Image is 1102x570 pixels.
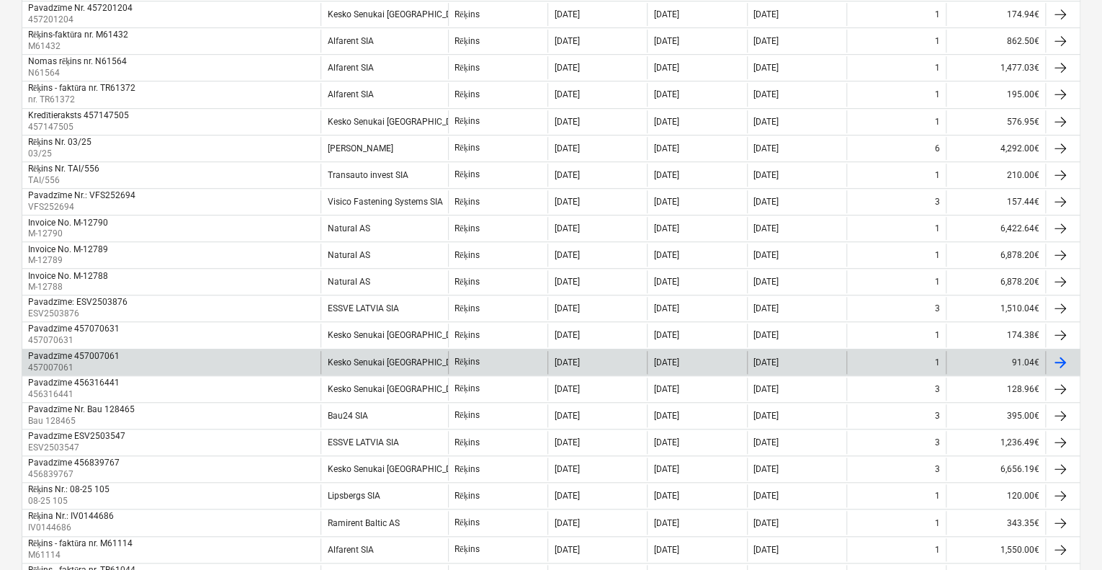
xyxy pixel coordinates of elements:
div: 3 [935,411,940,421]
div: Rēķins Nr.: 08-25 105 [28,484,109,495]
div: [DATE] [554,411,579,421]
div: Invoice No. M-12788 [28,271,108,281]
p: N61564 [28,67,130,79]
p: TAI/556 [28,174,102,187]
div: [DATE] [753,545,779,555]
div: 1 [935,89,940,99]
div: [DATE] [653,545,678,555]
div: Kesko Senukai [GEOGRAPHIC_DATA] AS [327,330,482,340]
div: [DATE] [653,9,678,19]
div: 3 [935,464,940,474]
p: ESV2503876 [28,308,130,320]
div: [DATE] [753,411,779,421]
div: 1 [935,117,940,127]
p: 457147505 [28,121,132,133]
div: Rēķins [454,9,479,20]
div: Kesko Senukai [GEOGRAPHIC_DATA] AS [327,117,482,127]
div: [DATE] [653,117,678,127]
div: Nomas rēķins nr. N61564 [28,56,127,67]
div: [DATE] [554,197,579,207]
div: Pavadzīme Nr. 457201204 [28,3,133,14]
div: 1 [935,63,940,73]
p: M-12789 [28,254,111,267]
div: Pavadzīme 456316441 [28,378,120,388]
div: Rēķins [454,143,479,153]
div: Rēķins Nr. 03/25 [28,137,91,148]
div: [DATE] [653,330,678,340]
div: [DATE] [653,223,678,233]
div: [DATE] [554,330,579,340]
div: 1 [935,170,940,180]
div: Alfarent SIA [327,545,373,555]
div: [DATE] [554,9,579,19]
p: 457201204 [28,14,135,26]
div: [DATE] [753,384,779,394]
div: [DATE] [753,250,779,260]
div: [DATE] [753,437,779,447]
div: Alfarent SIA [327,36,373,46]
div: [DATE] [653,63,678,73]
div: Natural AS [327,250,369,260]
p: Bau 128465 [28,415,138,427]
div: ESSVE LATVIA SIA [327,437,398,447]
div: [DATE] [753,117,779,127]
div: [DATE] [753,36,779,46]
div: [DATE] [554,170,579,180]
div: [DATE] [554,384,579,394]
p: 456316441 [28,388,122,401]
div: 1 [935,250,940,260]
div: Kesko Senukai [GEOGRAPHIC_DATA] AS [327,384,482,394]
div: [DATE] [653,384,678,394]
div: Kesko Senukai [GEOGRAPHIC_DATA] AS [327,357,482,368]
div: Pavadzīme 457070631 [28,324,120,334]
div: 1 [935,330,940,340]
div: 1 [935,223,940,233]
div: Pavadzīme 457007061 [28,351,120,362]
div: 210.00€ [946,164,1045,187]
div: [DATE] [753,518,779,528]
div: Rēķins [454,197,479,208]
div: Rēķins - faktūra nr. TR61372 [28,83,135,94]
div: 1 [935,491,940,501]
div: Natural AS [327,223,369,233]
div: Ramirent Baltic AS [327,518,399,528]
div: Bau24 SIA [327,411,367,421]
div: [DATE] [554,36,579,46]
div: 6,878.20€ [946,270,1045,293]
div: Rēķins [454,383,479,394]
div: [DATE] [554,250,579,260]
div: ESSVE LATVIA SIA [327,303,398,313]
div: 174.94€ [946,3,1045,26]
div: [DATE] [554,143,579,153]
div: 1 [935,357,940,368]
div: [DATE] [653,170,678,180]
div: 157.44€ [946,190,1045,213]
div: Rēķins [454,357,479,368]
div: Natural AS [327,277,369,287]
div: Rēķins Nr. TAI/556 [28,164,99,174]
div: Rēķins - faktūra nr. M61114 [28,538,133,549]
div: [DATE] [653,303,678,313]
div: 6,878.20€ [946,244,1045,267]
div: [DATE] [554,117,579,127]
div: [DATE] [653,491,678,501]
div: Rēķins [454,303,479,314]
div: [DATE] [753,9,779,19]
div: [DATE] [753,330,779,340]
div: Rēķins [454,250,479,261]
div: 3 [935,303,940,313]
div: 6,422.64€ [946,217,1045,240]
div: [DATE] [653,437,678,447]
div: [DATE] [554,464,579,474]
p: 03/25 [28,148,94,160]
div: [DATE] [753,170,779,180]
div: [DATE] [753,303,779,313]
div: [DATE] [554,89,579,99]
p: M61114 [28,549,135,561]
div: 1 [935,277,940,287]
div: 1,550.00€ [946,538,1045,561]
div: [DATE] [554,303,579,313]
div: 3 [935,437,940,447]
div: [DATE] [653,277,678,287]
div: Alfarent SIA [327,63,373,73]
